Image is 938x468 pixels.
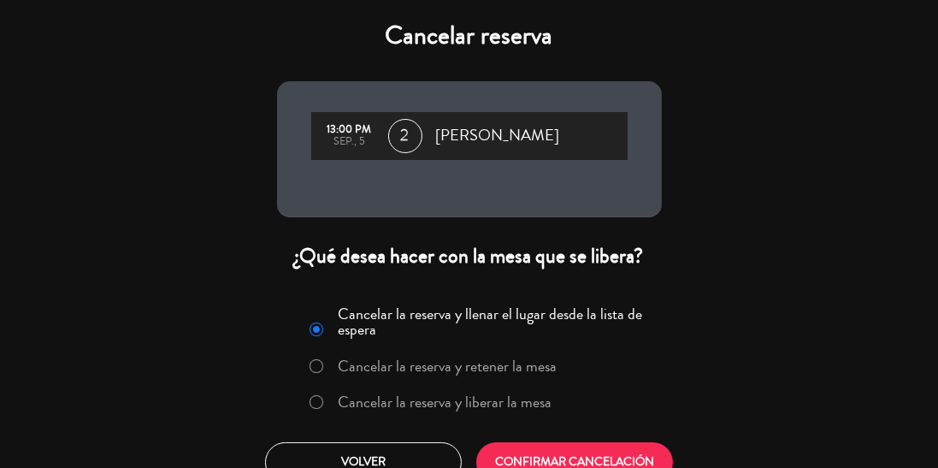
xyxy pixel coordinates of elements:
span: 2 [388,119,422,153]
h4: Cancelar reserva [277,21,662,51]
div: ¿Qué desea hacer con la mesa que se libera? [277,243,662,270]
div: 13:00 PM [320,124,380,136]
div: sep., 5 [320,136,380,148]
label: Cancelar la reserva y retener la mesa [338,358,557,374]
label: Cancelar la reserva y llenar el lugar desde la lista de espera [338,306,651,337]
label: Cancelar la reserva y liberar la mesa [338,394,552,410]
span: [PERSON_NAME] [436,123,560,149]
